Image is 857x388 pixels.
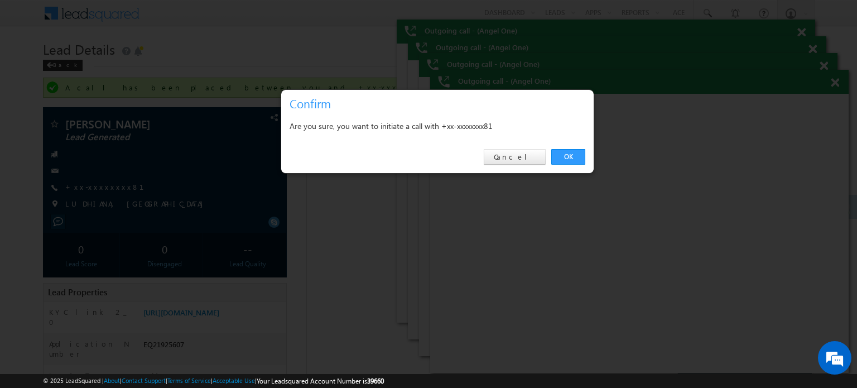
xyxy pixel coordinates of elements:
[290,94,590,113] h3: Confirm
[551,149,585,165] a: OK
[257,377,384,385] span: Your Leadsquared Account Number is
[167,377,211,384] a: Terms of Service
[104,377,120,384] a: About
[122,377,166,384] a: Contact Support
[367,377,384,385] span: 39660
[43,376,384,386] span: © 2025 LeadSquared | | | | |
[213,377,255,384] a: Acceptable Use
[290,119,585,133] div: Are you sure, you want to initiate a call with +xx-xxxxxxxx81
[484,149,546,165] a: Cancel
